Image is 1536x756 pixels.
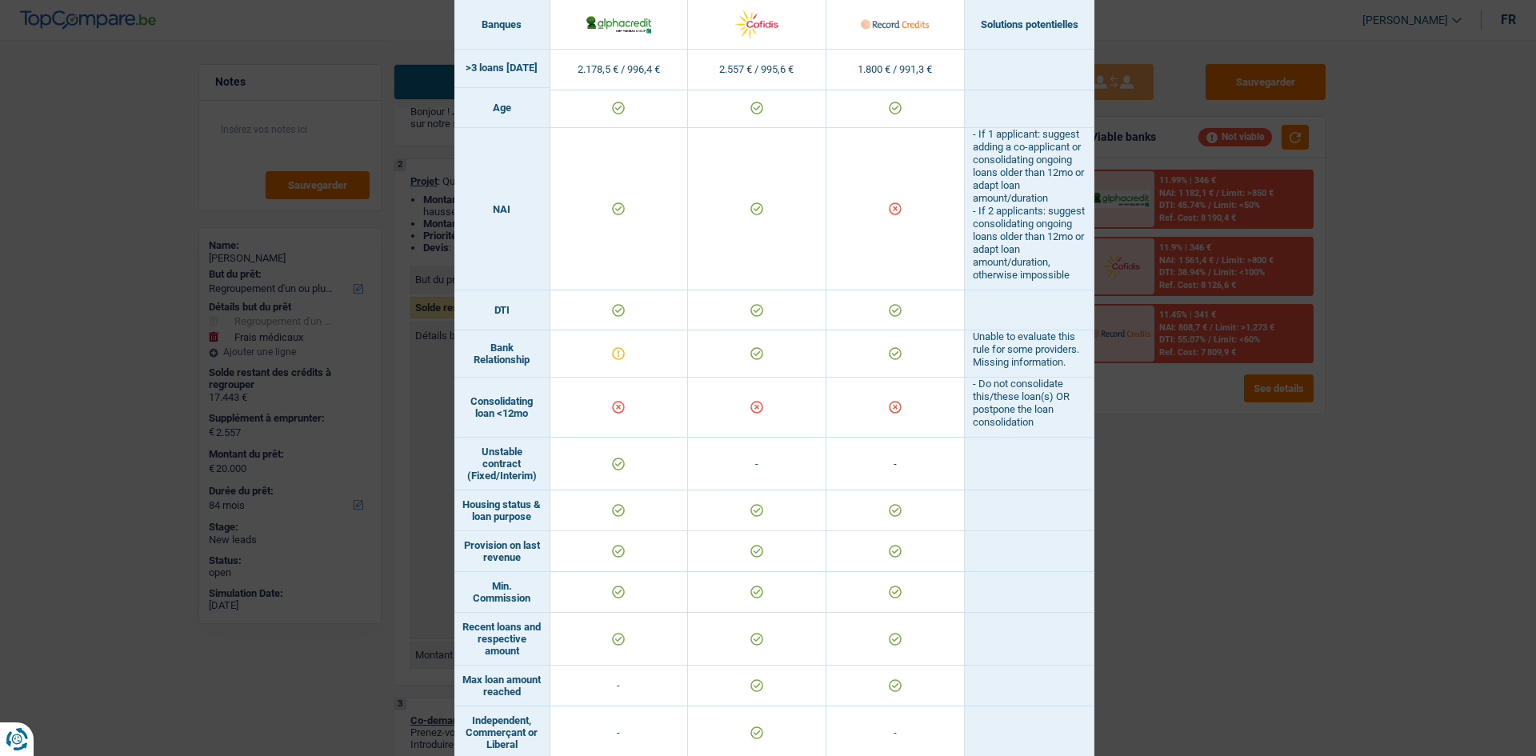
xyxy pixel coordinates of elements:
[454,613,550,666] td: Recent loans and respective amount
[688,438,826,490] td: -
[826,50,965,90] td: 1.800 € / 991,3 €
[688,50,826,90] td: 2.557 € / 995,6 €
[550,50,689,90] td: 2.178,5 € / 996,4 €
[965,128,1094,290] td: - If 1 applicant: suggest adding a co-applicant or consolidating ongoing loans older than 12mo or...
[454,330,550,378] td: Bank Relationship
[454,290,550,330] td: DTI
[454,438,550,490] td: Unstable contract (Fixed/Interim)
[550,666,689,706] td: -
[585,14,653,34] img: AlphaCredit
[861,7,929,42] img: Record Credits
[454,490,550,531] td: Housing status & loan purpose
[722,7,790,42] img: Cofidis
[454,378,550,438] td: Consolidating loan <12mo
[454,88,550,128] td: Age
[965,330,1094,378] td: Unable to evaluate this rule for some providers. Missing information.
[965,378,1094,438] td: - Do not consolidate this/these loan(s) OR postpone the loan consolidation
[454,128,550,290] td: NAI
[454,666,550,706] td: Max loan amount reached
[454,48,550,88] td: >3 loans [DATE]
[454,572,550,613] td: Min. Commission
[454,531,550,572] td: Provision on last revenue
[826,438,965,490] td: -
